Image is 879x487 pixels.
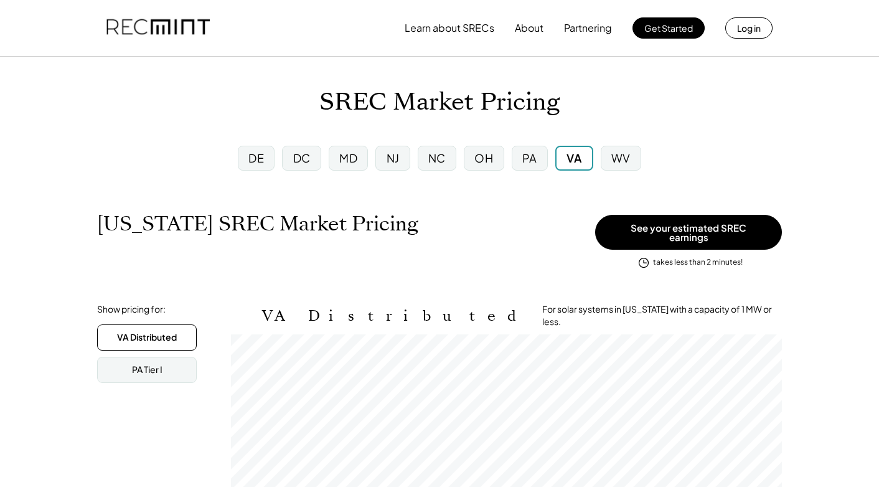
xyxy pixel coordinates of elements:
div: PA [522,150,537,166]
h1: [US_STATE] SREC Market Pricing [97,212,418,236]
div: VA [566,150,581,166]
button: Partnering [564,16,612,40]
h1: SREC Market Pricing [319,88,560,117]
div: For solar systems in [US_STATE] with a capacity of 1 MW or less. [542,303,782,328]
div: PA Tier I [132,364,162,376]
div: Show pricing for: [97,303,166,316]
div: WV [611,150,631,166]
button: Get Started [632,17,705,39]
h2: VA Distributed [262,307,524,325]
div: MD [339,150,357,166]
div: VA Distributed [117,331,177,344]
div: NJ [387,150,400,166]
img: recmint-logotype%403x.png [106,7,210,49]
button: Log in [725,17,773,39]
div: DE [248,150,264,166]
button: See your estimated SREC earnings [595,215,782,250]
button: Learn about SRECs [405,16,494,40]
button: About [515,16,543,40]
div: OH [474,150,493,166]
div: takes less than 2 minutes! [653,257,743,268]
div: NC [428,150,446,166]
div: DC [293,150,311,166]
